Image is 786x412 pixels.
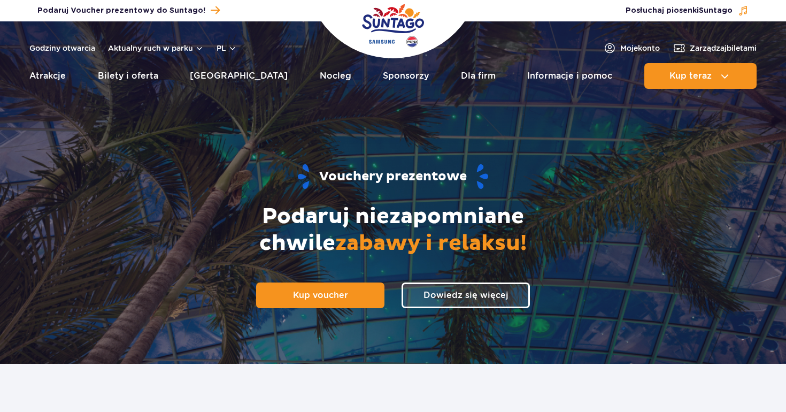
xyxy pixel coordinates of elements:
button: Posłuchaj piosenkiSuntago [626,5,749,16]
a: [GEOGRAPHIC_DATA] [190,63,288,89]
button: Kup teraz [644,63,757,89]
a: Godziny otwarcia [29,43,95,54]
span: Zarządzaj biletami [690,43,757,54]
span: Moje konto [620,43,660,54]
a: Nocleg [320,63,351,89]
a: Bilety i oferta [98,63,158,89]
a: Atrakcje [29,63,66,89]
span: Dowiedz się więcej [423,290,508,300]
button: pl [217,43,237,54]
h2: Podaruj niezapomniane chwile [206,203,580,257]
a: Dla firm [461,63,496,89]
a: Informacje i pomoc [527,63,612,89]
span: zabawy i relaksu! [335,230,527,257]
a: Mojekonto [603,42,660,55]
span: Posłuchaj piosenki [626,5,733,16]
a: Zarządzajbiletami [673,42,757,55]
a: Kup voucher [256,283,384,308]
span: Kup teraz [669,71,712,81]
a: Podaruj Voucher prezentowy do Suntago! [37,3,220,18]
span: Podaruj Voucher prezentowy do Suntago! [37,5,205,16]
a: Sponsorzy [383,63,429,89]
span: Suntago [699,7,733,14]
h1: Vouchery prezentowe [49,163,737,190]
span: Kup voucher [293,290,348,300]
a: Dowiedz się więcej [402,283,530,308]
button: Aktualny ruch w parku [108,44,204,52]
